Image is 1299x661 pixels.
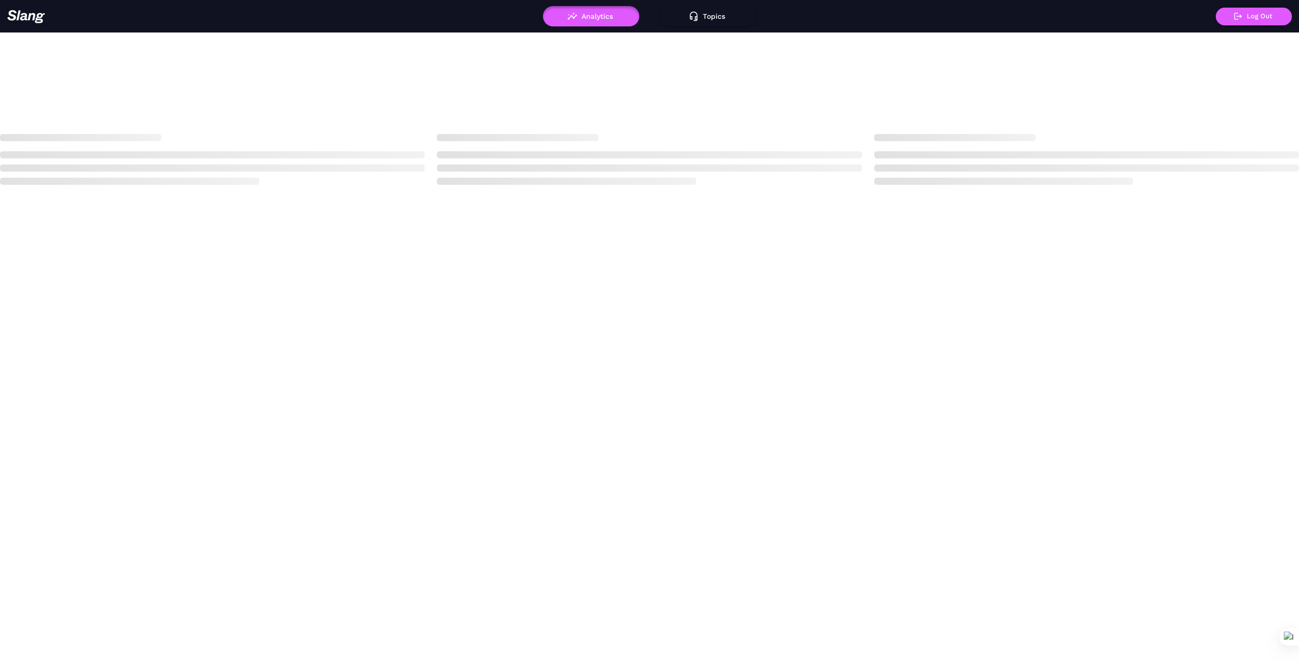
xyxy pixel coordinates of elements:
button: Topics [660,6,756,26]
a: Analytics [543,12,639,19]
img: 623511267c55cb56e2f2a487_logo2.png [7,10,45,23]
button: Analytics [543,6,639,26]
button: Log Out [1216,8,1292,25]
